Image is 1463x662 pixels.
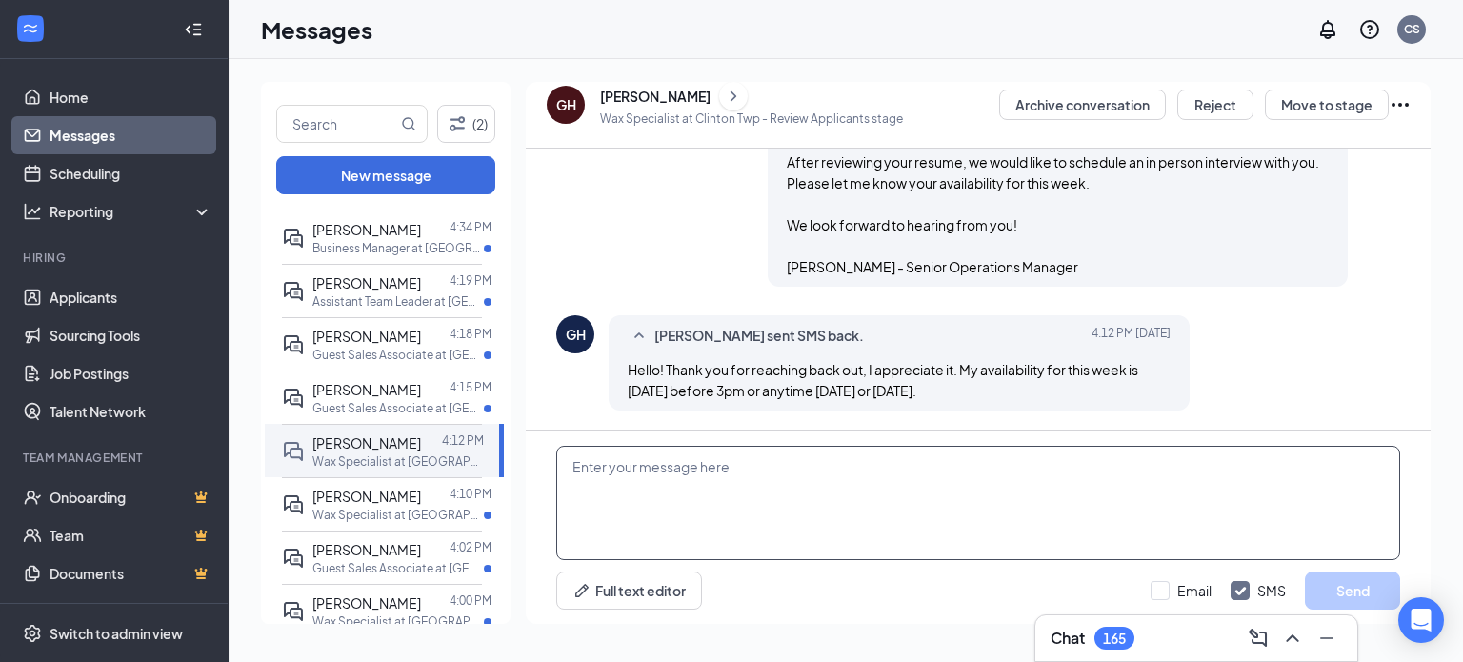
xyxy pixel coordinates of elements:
p: 4:02 PM [450,539,491,555]
div: Team Management [23,450,209,466]
p: Wax Specialist at [GEOGRAPHIC_DATA] [312,507,484,523]
span: [PERSON_NAME] [312,381,421,398]
button: Minimize [1312,623,1342,653]
svg: Minimize [1315,627,1338,650]
button: Move to stage [1265,90,1389,120]
p: 4:12 PM [442,432,484,449]
svg: Ellipses [1389,93,1412,116]
p: Wax Specialist at Clinton Twp - Review Applicants stage [600,110,903,127]
a: Job Postings [50,354,212,392]
svg: ChevronRight [724,85,743,108]
a: OnboardingCrown [50,478,212,516]
a: Scheduling [50,154,212,192]
svg: Pen [572,581,591,600]
span: [PERSON_NAME] [312,221,421,238]
a: Messages [50,116,212,154]
p: 4:18 PM [450,326,491,342]
p: Wax Specialist at [GEOGRAPHIC_DATA] [312,613,484,630]
a: Applicants [50,278,212,316]
p: 4:00 PM [450,592,491,609]
svg: ComposeMessage [1247,627,1270,650]
button: New message [276,156,495,194]
input: Search [277,106,397,142]
div: Open Intercom Messenger [1398,597,1444,643]
svg: WorkstreamLogo [21,19,40,38]
a: Home [50,78,212,116]
p: Guest Sales Associate at [GEOGRAPHIC_DATA] [312,560,484,576]
a: SurveysCrown [50,592,212,631]
svg: ActiveDoubleChat [282,227,305,250]
svg: QuestionInfo [1358,18,1381,41]
a: DocumentsCrown [50,554,212,592]
div: Reporting [50,202,213,221]
button: Archive conversation [999,90,1166,120]
button: Filter (2) [437,105,495,143]
span: [DATE] 4:12 PM [1092,325,1171,348]
span: [PERSON_NAME] [312,434,421,451]
svg: ActiveDoubleChat [282,493,305,516]
svg: ActiveDoubleChat [282,600,305,623]
div: [PERSON_NAME] [600,87,711,106]
span: Hello! Thank you for reaching back out, I appreciate it. My availability for this week is [DATE] ... [628,361,1138,399]
button: ComposeMessage [1243,623,1273,653]
div: 165 [1103,631,1126,647]
span: [PERSON_NAME] [312,594,421,612]
h1: Messages [261,13,372,46]
svg: Notifications [1316,18,1339,41]
p: Wax Specialist at [GEOGRAPHIC_DATA] [312,453,484,470]
h3: Chat [1051,628,1085,649]
svg: MagnifyingGlass [401,116,416,131]
div: GH [556,95,576,114]
svg: ActiveDoubleChat [282,387,305,410]
p: Guest Sales Associate at [GEOGRAPHIC_DATA] [312,347,484,363]
svg: Settings [23,624,42,643]
a: Sourcing Tools [50,316,212,354]
span: [PERSON_NAME] [312,488,421,505]
button: Full text editorPen [556,572,702,610]
button: ChevronRight [719,82,748,110]
a: TeamCrown [50,516,212,554]
div: Hiring [23,250,209,266]
div: Switch to admin view [50,624,183,643]
svg: Filter [446,112,469,135]
div: CS [1404,21,1420,37]
a: Talent Network [50,392,212,431]
svg: Analysis [23,202,42,221]
span: [PERSON_NAME] [312,274,421,291]
button: Reject [1177,90,1253,120]
p: Business Manager at [GEOGRAPHIC_DATA] [312,240,484,256]
span: [PERSON_NAME] [312,541,421,558]
svg: ActiveDoubleChat [282,280,305,303]
span: [PERSON_NAME] sent SMS back. [654,325,864,348]
p: Assistant Team Leader at [GEOGRAPHIC_DATA] [312,293,484,310]
svg: ActiveDoubleChat [282,547,305,570]
span: [PERSON_NAME] [312,328,421,345]
svg: SmallChevronUp [628,325,651,348]
p: Guest Sales Associate at [GEOGRAPHIC_DATA] [312,400,484,416]
svg: DoubleChat [282,440,305,463]
svg: Collapse [184,20,203,39]
svg: ChevronUp [1281,627,1304,650]
button: Send [1305,572,1400,610]
div: GH [566,325,586,344]
p: 4:19 PM [450,272,491,289]
button: ChevronUp [1277,623,1308,653]
p: 4:15 PM [450,379,491,395]
p: 4:10 PM [450,486,491,502]
svg: ActiveDoubleChat [282,333,305,356]
p: 4:34 PM [450,219,491,235]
